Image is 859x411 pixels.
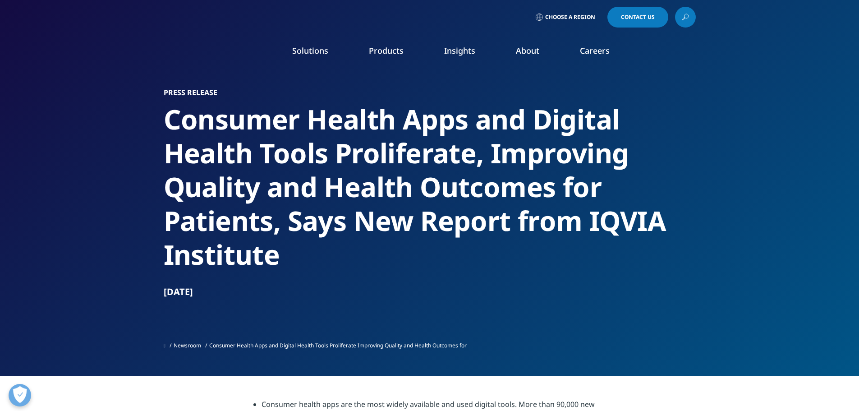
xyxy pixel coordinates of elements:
a: Contact Us [607,7,668,28]
a: Careers [580,45,610,56]
span: Choose a Region [545,14,595,21]
a: Solutions [292,45,328,56]
a: Insights [444,45,475,56]
h1: Press Release [164,88,696,97]
button: Open Preferences [9,384,31,406]
a: About [516,45,539,56]
a: Products [369,45,404,56]
span: Consumer Health Apps and Digital Health Tools Proliferate Improving Quality and Health Outcomes for [209,342,467,349]
nav: Primary [239,32,696,74]
div: [DATE] [164,286,696,298]
span: Contact Us [621,14,655,20]
a: Newsroom [174,342,201,349]
h2: Consumer Health Apps and Digital Health Tools Proliferate, Improving Quality and Health Outcomes ... [164,102,696,272]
